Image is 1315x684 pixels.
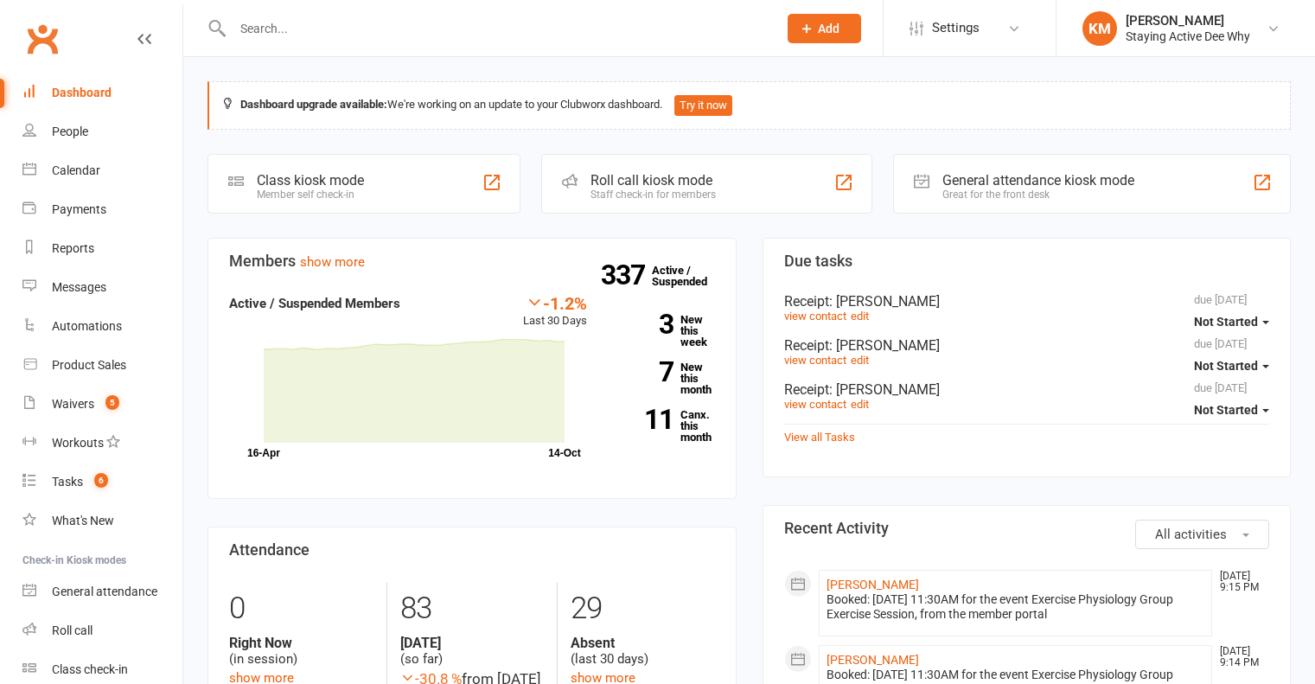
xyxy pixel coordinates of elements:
[227,16,765,41] input: Search...
[784,293,1270,310] div: Receipt
[229,635,373,668] div: (in session)
[613,359,673,385] strong: 7
[229,583,373,635] div: 0
[932,9,980,48] span: Settings
[613,314,715,348] a: 3New this week
[827,653,919,667] a: [PERSON_NAME]
[22,151,182,190] a: Calendar
[52,319,122,333] div: Automations
[1126,13,1250,29] div: [PERSON_NAME]
[1211,646,1268,668] time: [DATE] 9:14 PM
[22,74,182,112] a: Dashboard
[1194,315,1258,329] span: Not Started
[22,190,182,229] a: Payments
[52,280,106,294] div: Messages
[784,381,1270,398] div: Receipt
[94,473,108,488] span: 6
[229,253,715,270] h3: Members
[1155,527,1227,542] span: All activities
[22,385,182,424] a: Waivers 5
[105,395,119,410] span: 5
[52,358,126,372] div: Product Sales
[52,585,157,598] div: General attendance
[1194,394,1269,425] button: Not Started
[22,307,182,346] a: Automations
[613,361,715,395] a: 7New this month
[784,354,846,367] a: view contact
[240,98,387,111] strong: Dashboard upgrade available:
[22,424,182,463] a: Workouts
[1194,359,1258,373] span: Not Started
[652,252,728,300] a: 337Active / Suspended
[851,310,869,323] a: edit
[52,163,100,177] div: Calendar
[601,262,652,288] strong: 337
[52,662,128,676] div: Class check-in
[22,268,182,307] a: Messages
[52,514,114,527] div: What's New
[571,635,714,668] div: (last 30 days)
[22,611,182,650] a: Roll call
[590,189,716,201] div: Staff check-in for members
[827,592,1205,622] div: Booked: [DATE] 11:30AM for the event Exercise Physiology Group Exercise Session, from the member ...
[52,125,88,138] div: People
[400,635,544,651] strong: [DATE]
[942,172,1134,189] div: General attendance kiosk mode
[523,293,587,330] div: Last 30 Days
[229,635,373,651] strong: Right Now
[571,583,714,635] div: 29
[300,254,365,270] a: show more
[22,229,182,268] a: Reports
[229,541,715,559] h3: Attendance
[400,635,544,668] div: (so far)
[784,310,846,323] a: view contact
[257,172,364,189] div: Class kiosk mode
[22,346,182,385] a: Product Sales
[818,22,839,35] span: Add
[52,623,93,637] div: Roll call
[1194,306,1269,337] button: Not Started
[942,189,1134,201] div: Great for the front desk
[52,475,83,489] div: Tasks
[22,112,182,151] a: People
[400,583,544,635] div: 83
[257,189,364,201] div: Member self check-in
[523,293,587,312] div: -1.2%
[52,436,104,450] div: Workouts
[788,14,861,43] button: Add
[829,337,940,354] span: : [PERSON_NAME]
[829,293,940,310] span: : [PERSON_NAME]
[22,572,182,611] a: General attendance kiosk mode
[784,253,1270,270] h3: Due tasks
[613,406,673,432] strong: 11
[1126,29,1250,44] div: Staying Active Dee Why
[1194,403,1258,417] span: Not Started
[829,381,940,398] span: : [PERSON_NAME]
[674,95,732,116] button: Try it now
[1194,350,1269,381] button: Not Started
[784,520,1270,537] h3: Recent Activity
[52,86,112,99] div: Dashboard
[1135,520,1269,549] button: All activities
[827,578,919,591] a: [PERSON_NAME]
[22,463,182,502] a: Tasks 6
[1211,571,1268,593] time: [DATE] 9:15 PM
[613,409,715,443] a: 11Canx. this month
[52,241,94,255] div: Reports
[851,398,869,411] a: edit
[1082,11,1117,46] div: KM
[851,354,869,367] a: edit
[207,81,1291,130] div: We're working on an update to your Clubworx dashboard.
[21,17,64,61] a: Clubworx
[784,431,855,444] a: View all Tasks
[22,502,182,540] a: What's New
[571,635,714,651] strong: Absent
[229,296,400,311] strong: Active / Suspended Members
[613,311,673,337] strong: 3
[784,337,1270,354] div: Receipt
[52,397,94,411] div: Waivers
[784,398,846,411] a: view contact
[52,202,106,216] div: Payments
[590,172,716,189] div: Roll call kiosk mode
